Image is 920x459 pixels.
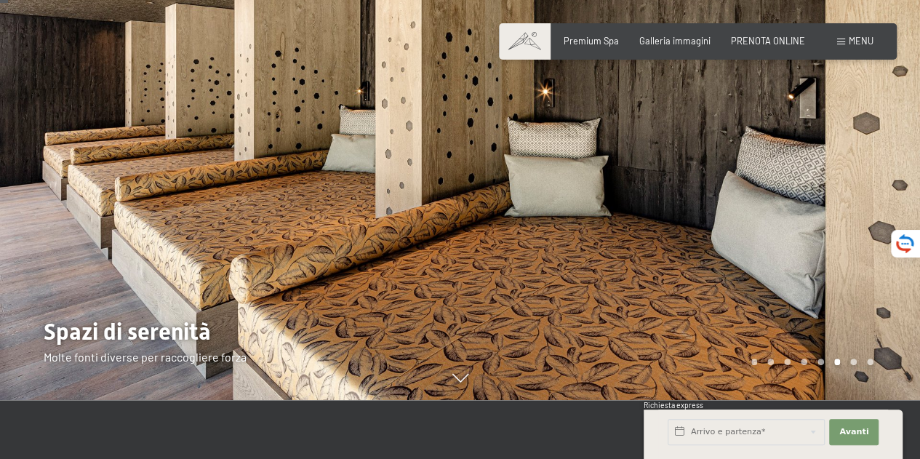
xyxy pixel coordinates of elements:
div: Carousel Pagination [746,359,873,365]
span: Avanti [839,426,868,438]
button: Avanti [829,419,879,445]
div: Carousel Page 8 [867,359,873,365]
span: Menu [849,35,873,47]
div: Carousel Page 3 [784,359,791,365]
div: Carousel Page 2 [767,359,774,365]
div: Carousel Page 1 [751,359,758,365]
span: Richiesta express [644,401,703,410]
a: Premium Spa [564,35,619,47]
div: Carousel Page 7 [850,359,857,365]
div: Carousel Page 6 (Current Slide) [834,359,841,365]
div: Carousel Page 4 [801,359,807,365]
a: PRENOTA ONLINE [731,35,805,47]
a: Galleria immagini [639,35,711,47]
div: Carousel Page 5 [817,359,824,365]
